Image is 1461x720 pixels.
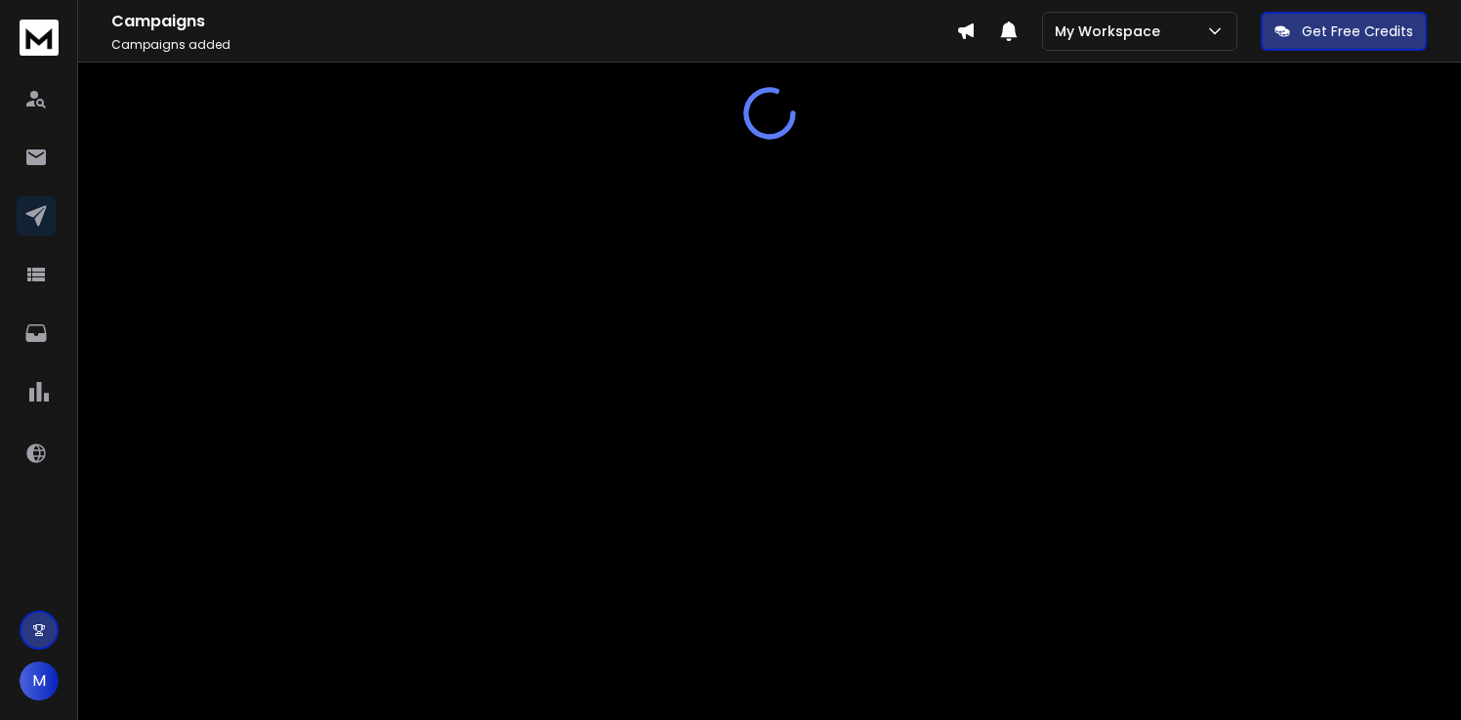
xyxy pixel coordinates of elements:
[20,661,59,700] button: M
[111,10,956,33] h1: Campaigns
[1261,12,1427,51] button: Get Free Credits
[1302,21,1413,41] p: Get Free Credits
[1055,21,1168,41] p: My Workspace
[111,37,956,53] p: Campaigns added
[20,20,59,56] img: logo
